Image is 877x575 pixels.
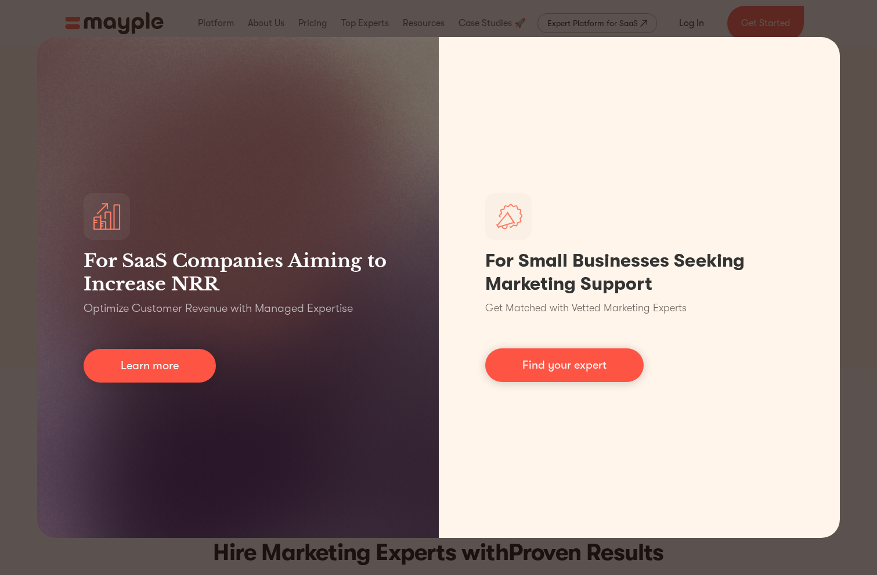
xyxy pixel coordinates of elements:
h3: For SaaS Companies Aiming to Increase NRR [84,249,392,296]
p: Optimize Customer Revenue with Managed Expertise [84,300,353,316]
h1: For Small Businesses Seeking Marketing Support [485,249,794,296]
p: Get Matched with Vetted Marketing Experts [485,300,687,316]
a: Learn more [84,349,216,383]
a: Find your expert [485,348,644,382]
